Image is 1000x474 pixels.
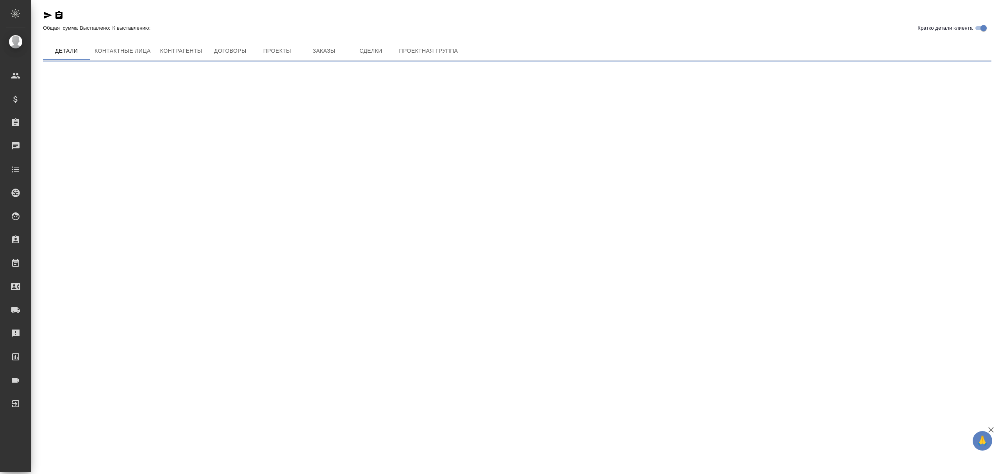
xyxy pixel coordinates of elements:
[95,46,151,56] span: Контактные лица
[211,46,249,56] span: Договоры
[399,46,458,56] span: Проектная группа
[160,46,202,56] span: Контрагенты
[80,25,112,31] p: Выставлено:
[973,431,992,451] button: 🙏
[976,433,989,449] span: 🙏
[54,11,64,20] button: Скопировать ссылку
[305,46,343,56] span: Заказы
[258,46,296,56] span: Проекты
[352,46,389,56] span: Сделки
[43,11,52,20] button: Скопировать ссылку для ЯМессенджера
[43,25,80,31] p: Общая сумма
[918,24,973,32] span: Кратко детали клиента
[112,25,153,31] p: К выставлению:
[48,46,85,56] span: Детали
